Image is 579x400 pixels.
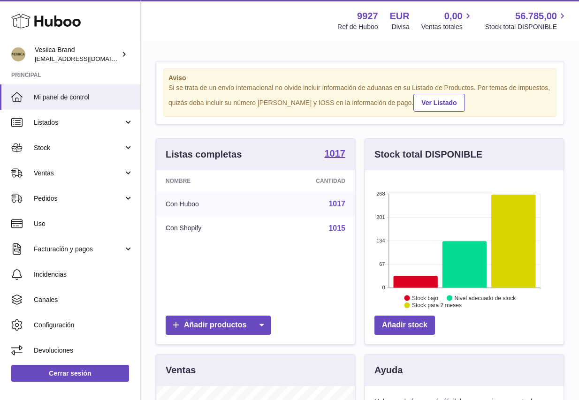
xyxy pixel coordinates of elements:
strong: 1017 [325,149,346,158]
span: Incidencias [34,270,133,279]
span: 56.785,00 [515,10,557,23]
img: logistic@vesiica.com [11,47,25,61]
div: Vesiica Brand [35,45,119,63]
span: 0,00 [444,10,463,23]
h3: Listas completas [166,148,242,161]
a: 1017 [325,149,346,160]
span: Uso [34,219,133,228]
td: Con Shopify [156,216,262,241]
text: 134 [376,238,385,243]
td: Con Huboo [156,192,262,216]
text: Nivel adecuado de stock [454,294,516,301]
th: Nombre [156,170,262,192]
span: Configuración [34,321,133,330]
h3: Stock total DISPONIBLE [374,148,482,161]
a: 1017 [328,200,345,208]
text: 201 [376,214,385,220]
a: 0,00 Ventas totales [421,10,473,31]
a: Añadir productos [166,316,271,335]
strong: 9927 [357,10,378,23]
text: 268 [376,191,385,196]
a: 56.785,00 Stock total DISPONIBLE [485,10,568,31]
h3: Ventas [166,364,196,377]
span: Ventas totales [421,23,473,31]
span: Canales [34,295,133,304]
div: Si se trata de un envío internacional no olvide incluir información de aduanas en su Listado de P... [168,83,551,112]
div: Divisa [392,23,410,31]
span: Pedidos [34,194,123,203]
text: 0 [382,285,385,290]
a: Cerrar sesión [11,365,129,382]
a: Ver Listado [413,94,465,112]
span: Devoluciones [34,346,133,355]
strong: EUR [390,10,410,23]
a: 1015 [328,224,345,232]
h3: Ayuda [374,364,403,377]
span: Ventas [34,169,123,178]
text: Stock bajo [412,294,438,301]
a: Añadir stock [374,316,435,335]
span: Mi panel de control [34,93,133,102]
span: Stock total DISPONIBLE [485,23,568,31]
span: Stock [34,143,123,152]
div: Ref de Huboo [337,23,378,31]
strong: Aviso [168,74,551,83]
span: [EMAIL_ADDRESS][DOMAIN_NAME] [35,55,138,62]
text: Stock para 2 meses [412,302,462,309]
th: Cantidad [262,170,355,192]
span: Facturación y pagos [34,245,123,254]
text: 67 [379,261,385,267]
span: Listados [34,118,123,127]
